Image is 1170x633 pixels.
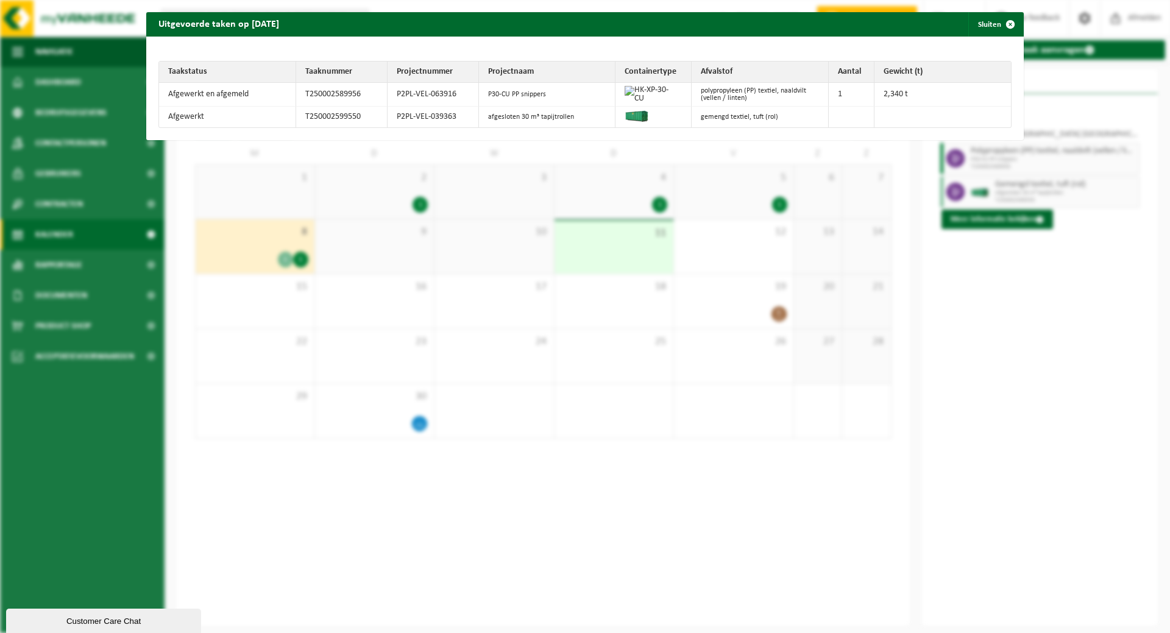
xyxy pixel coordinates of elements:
[479,83,616,107] td: P30-CU PP snippers
[159,62,296,83] th: Taakstatus
[625,86,676,103] img: HK-XP-30-CU
[829,83,874,107] td: 1
[159,83,296,107] td: Afgewerkt en afgemeld
[296,62,388,83] th: Taaknummer
[388,62,479,83] th: Projectnummer
[479,107,616,127] td: afgesloten 30 m³ tapijtrollen
[829,62,874,83] th: Aantal
[968,12,1023,37] button: Sluiten
[296,83,388,107] td: T250002589956
[692,83,829,107] td: polypropyleen (PP) textiel, naaldvilt (vellen / linten)
[874,83,1012,107] td: 2,340 t
[479,62,616,83] th: Projectnaam
[874,62,1012,83] th: Gewicht (t)
[6,606,204,633] iframe: chat widget
[692,62,829,83] th: Afvalstof
[296,107,388,127] td: T250002599550
[159,107,296,127] td: Afgewerkt
[615,62,692,83] th: Containertype
[388,107,479,127] td: P2PL-VEL-039363
[692,107,829,127] td: gemengd textiel, tuft (rol)
[625,110,649,122] img: HK-XA-30-GN-00
[146,12,291,35] h2: Uitgevoerde taken op [DATE]
[388,83,479,107] td: P2PL-VEL-063916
